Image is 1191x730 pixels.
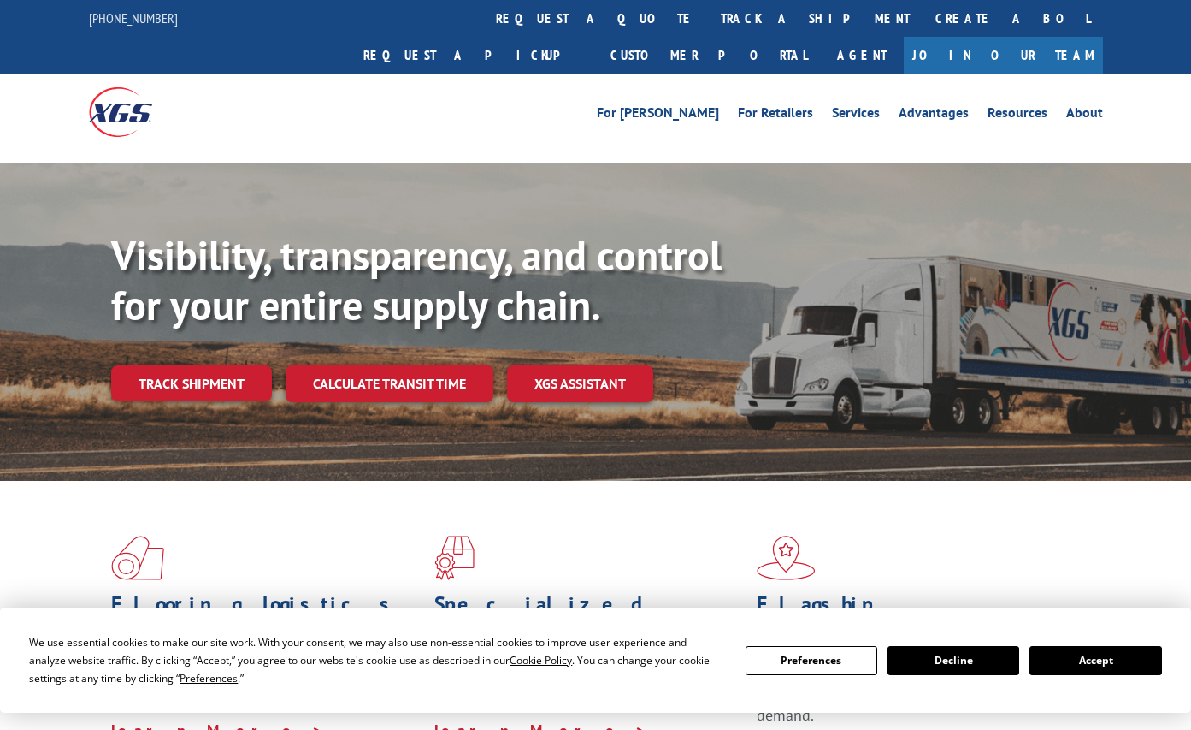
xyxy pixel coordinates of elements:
[899,106,969,125] a: Advantages
[351,37,598,74] a: Request a pickup
[746,646,877,675] button: Preferences
[111,594,422,644] h1: Flooring Logistics Solutions
[510,653,572,668] span: Cookie Policy
[832,106,880,125] a: Services
[434,536,475,580] img: xgs-icon-focused-on-flooring-red
[1066,106,1103,125] a: About
[180,671,238,685] span: Preferences
[757,536,816,580] img: xgs-icon-flagship-distribution-model-red
[111,228,722,331] b: Visibility, transparency, and control for your entire supply chain.
[757,664,1024,725] span: Our agile distribution network gives you nationwide inventory management on demand.
[988,106,1047,125] a: Resources
[29,633,724,687] div: We use essential cookies to make our site work. With your consent, we may also use non-essential ...
[598,37,820,74] a: Customer Portal
[738,106,813,125] a: For Retailers
[89,9,178,27] a: [PHONE_NUMBER]
[434,594,745,644] h1: Specialized Freight Experts
[111,365,272,401] a: Track shipment
[820,37,904,74] a: Agent
[887,646,1019,675] button: Decline
[111,536,164,580] img: xgs-icon-total-supply-chain-intelligence-red
[286,365,493,402] a: Calculate transit time
[507,365,653,402] a: XGS ASSISTANT
[597,106,719,125] a: For [PERSON_NAME]
[904,37,1103,74] a: Join Our Team
[1029,646,1161,675] button: Accept
[757,594,1067,664] h1: Flagship Distribution Model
